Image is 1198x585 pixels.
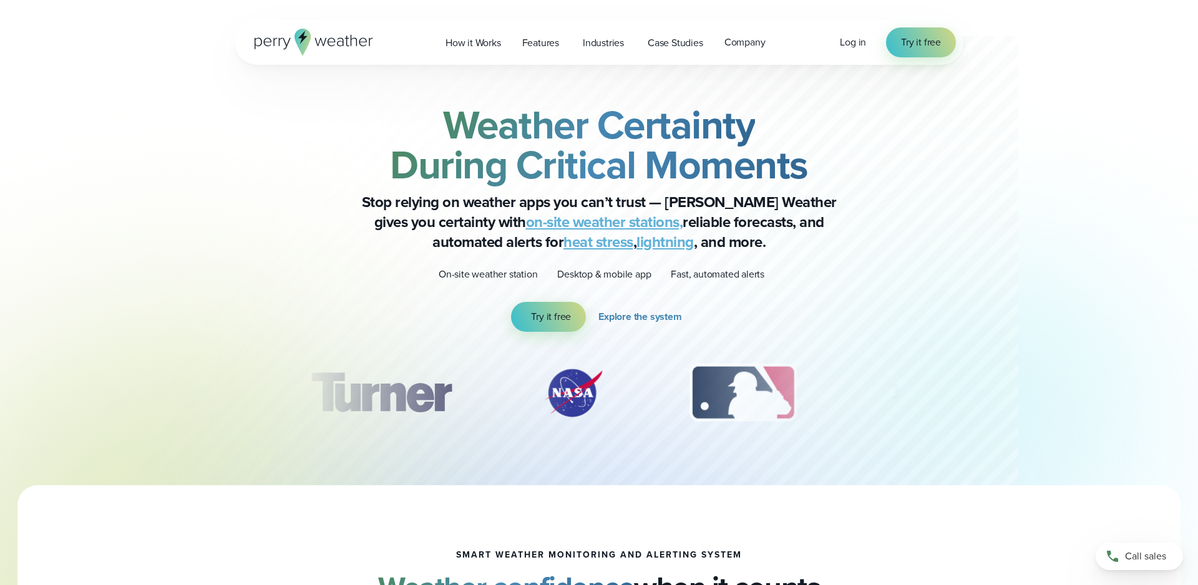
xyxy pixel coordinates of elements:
a: Call sales [1096,543,1183,570]
img: Turner-Construction_1.svg [293,362,470,424]
span: Call sales [1125,549,1166,564]
p: Desktop & mobile app [557,267,651,282]
div: 1 of 12 [293,362,470,424]
a: Try it free [886,27,956,57]
strong: Weather Certainty During Critical Moments [390,95,808,194]
span: Company [724,35,766,50]
span: Case Studies [648,36,703,51]
span: How it Works [446,36,501,51]
a: Explore the system [598,302,686,332]
a: heat stress [563,231,633,253]
p: Fast, automated alerts [671,267,764,282]
p: On-site weather station [439,267,537,282]
span: Explore the system [598,309,681,324]
img: PGA.svg [869,362,969,424]
img: NASA.svg [530,362,617,424]
a: Try it free [511,302,586,332]
a: on-site weather stations, [526,211,683,233]
a: Log in [840,35,866,50]
h1: smart weather monitoring and alerting system [456,550,742,560]
span: Industries [583,36,624,51]
p: Stop relying on weather apps you can’t trust — [PERSON_NAME] Weather gives you certainty with rel... [349,192,849,252]
span: Try it free [901,35,941,50]
span: Log in [840,35,866,49]
img: MLB.svg [677,362,809,424]
a: How it Works [435,30,512,56]
div: slideshow [297,362,901,430]
span: Try it free [531,309,571,324]
div: 2 of 12 [530,362,617,424]
a: lightning [636,231,694,253]
div: 4 of 12 [869,362,969,424]
a: Case Studies [637,30,714,56]
div: 3 of 12 [677,362,809,424]
span: Features [522,36,559,51]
